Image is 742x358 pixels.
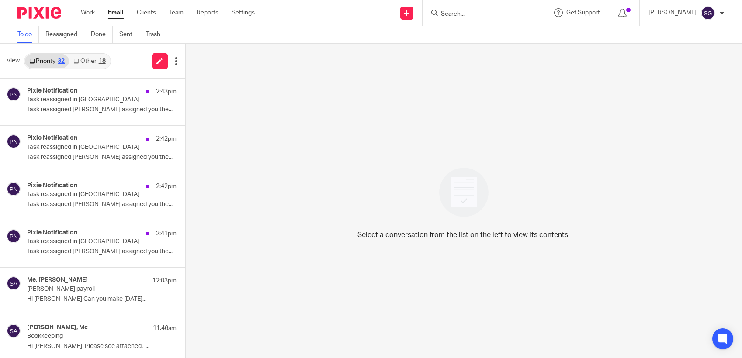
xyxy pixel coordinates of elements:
[7,229,21,243] img: svg%3E
[566,10,600,16] span: Get Support
[7,324,21,338] img: svg%3E
[27,296,177,303] p: Hi [PERSON_NAME] Can you make [DATE]...
[81,8,95,17] a: Work
[27,96,146,103] p: Task reassigned in [GEOGRAPHIC_DATA]
[156,229,177,238] p: 2:41pm
[146,26,167,43] a: Trash
[27,286,146,293] p: [PERSON_NAME] payroll
[27,134,77,142] h4: Pixie Notification
[7,276,21,290] img: svg%3E
[27,154,177,161] p: Task reassigned [PERSON_NAME] assigned you the...
[153,276,177,285] p: 12:03pm
[440,10,519,18] input: Search
[27,343,177,350] p: Hi [PERSON_NAME], Please see attached. ...
[58,58,65,64] div: 32
[7,87,21,101] img: svg%3E
[27,87,77,95] h4: Pixie Notification
[7,134,21,148] img: svg%3E
[137,8,156,17] a: Clients
[27,191,146,198] p: Task reassigned in [GEOGRAPHIC_DATA]
[7,56,20,65] span: View
[17,7,61,19] img: Pixie
[232,8,255,17] a: Settings
[156,87,177,96] p: 2:43pm
[197,8,218,17] a: Reports
[27,144,146,151] p: Task reassigned in [GEOGRAPHIC_DATA]
[648,8,697,17] p: [PERSON_NAME]
[27,229,77,237] h4: Pixie Notification
[25,54,69,68] a: Priority32
[27,238,146,245] p: Task reassigned in [GEOGRAPHIC_DATA]
[169,8,184,17] a: Team
[156,134,177,143] p: 2:42pm
[357,230,570,240] p: Select a conversation from the list on the left to view its contents.
[27,248,177,255] p: Task reassigned [PERSON_NAME] assigned you the...
[7,182,21,196] img: svg%3E
[27,324,88,331] h4: [PERSON_NAME], Me
[99,58,106,64] div: 18
[27,182,77,189] h4: Pixie Notification
[153,324,177,333] p: 11:46am
[45,26,84,43] a: Reassigned
[156,182,177,191] p: 2:42pm
[17,26,39,43] a: To do
[91,26,113,43] a: Done
[27,276,88,284] h4: Me, [PERSON_NAME]
[27,201,177,208] p: Task reassigned [PERSON_NAME] assigned you the...
[433,162,494,223] img: image
[701,6,715,20] img: svg%3E
[27,106,177,114] p: Task reassigned [PERSON_NAME] assigned you the...
[27,333,146,340] p: Bookkeeping
[69,54,110,68] a: Other18
[108,8,124,17] a: Email
[119,26,139,43] a: Sent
